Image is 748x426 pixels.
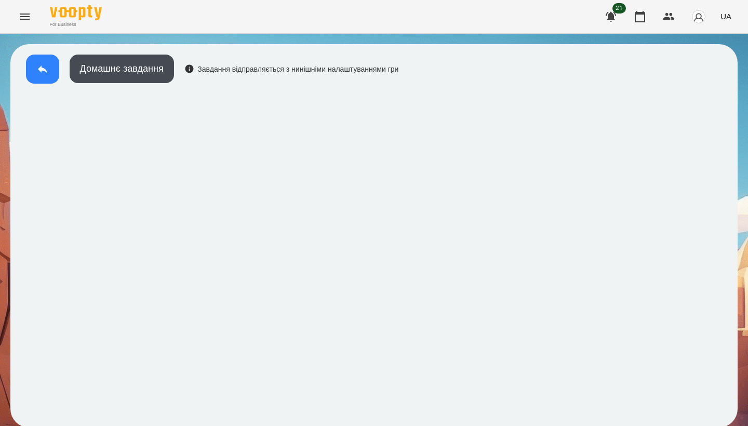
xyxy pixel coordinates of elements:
img: avatar_s.png [691,9,706,24]
button: Домашнє завдання [70,55,174,83]
button: Menu [12,4,37,29]
span: UA [720,11,731,22]
button: UA [716,7,736,26]
span: For Business [50,21,102,28]
span: 21 [612,3,626,14]
div: Завдання відправляється з нинішніми налаштуваннями гри [184,64,399,74]
img: Voopty Logo [50,5,102,20]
